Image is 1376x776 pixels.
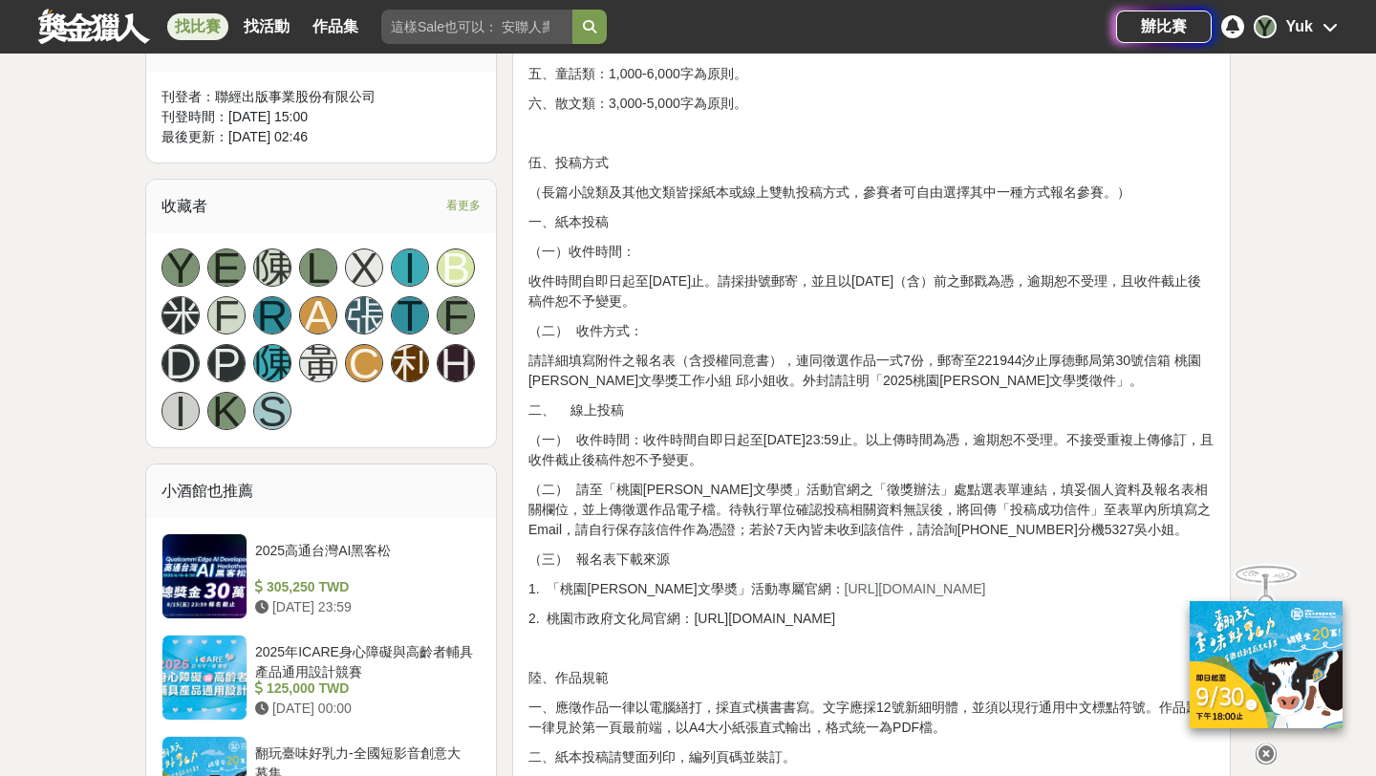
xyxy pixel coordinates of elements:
[161,87,481,107] div: 刊登者： 聯經出版事業股份有限公司
[528,351,1215,391] p: 請詳細填寫附件之報名表（含授權同意書），連同徵選作品一式7份，郵寄至221944汐止厚德郵局第30號信箱 桃園[PERSON_NAME]文學獎工作小組 邱小姐收。外封請註明「2025桃園[PER...
[255,699,473,719] div: [DATE] 00:00
[161,635,481,721] a: 2025年ICARE身心障礙與高齡者輔具產品通用設計競賽 125,000 TWD [DATE] 00:00
[253,296,291,334] a: R
[391,344,429,382] a: 利
[391,248,429,287] a: I
[161,248,200,287] a: Y
[528,480,1215,540] p: （二） 請至「桃園[PERSON_NAME]文學奬」活動官網之「徵獎辦法」處點選表單連結，填妥個人資料及報名表相關欄位，並上傳徵選作品電子檔。待執行單位確認投稿相關資料無誤後，將回傳「投稿成功信...
[146,464,496,518] div: 小酒館也推薦
[528,668,1215,688] p: 陸、作品規範
[255,597,473,617] div: [DATE] 23:59
[161,127,481,147] div: 最後更新： [DATE] 02:46
[528,550,1215,570] p: （三） 報名表下載來源
[253,344,291,382] a: 陳
[528,212,1215,232] p: 一、紙本投稿
[253,392,291,430] a: S
[845,581,986,596] span: [URL][DOMAIN_NAME]
[437,248,475,287] a: B
[161,392,200,430] a: I
[437,344,475,382] a: H
[207,296,246,334] a: F
[528,430,1215,470] p: （一） 收件時間：收件時間自即日起至[DATE]23:59止。以上傳時間為憑，逾期恕不受理。不接受重複上傳修訂，且收件截止後稿件恕不予變更。
[1116,11,1212,43] a: 辦比賽
[236,13,297,40] a: 找活動
[528,242,1215,262] p: （一）收件時間：
[1190,601,1343,728] img: c171a689-fb2c-43c6-a33c-e56b1f4b2190.jpg
[528,64,1215,84] p: 五、童話類：1,000-6,000字為原則。
[381,10,572,44] input: 這樣Sale也可以： 安聯人壽創意銷售法募集
[528,609,1215,629] p: 2. 桃園市政府文化局官網：[URL][DOMAIN_NAME]
[255,577,473,597] div: 305,250 TWD
[446,195,481,216] span: 看更多
[345,296,383,334] a: 張
[207,392,246,430] a: K
[255,541,473,577] div: 2025高通台灣AI黑客松
[207,248,246,287] a: E
[528,321,1215,341] p: （二） 收件方式：
[528,400,1215,420] p: 二、 線上投稿
[345,344,383,382] a: C
[299,296,337,334] a: A
[528,183,1215,203] p: （長篇小說類及其他文類皆採紙本或線上雙軌投稿方式，參賽者可自由選擇其中一種方式報名參賽。）
[255,642,473,679] div: 2025年ICARE身心障礙與高齡者輔具產品通用設計競賽
[305,13,366,40] a: 作品集
[161,533,481,619] a: 2025高通台灣AI黑客松 305,250 TWD [DATE] 23:59
[161,107,481,127] div: 刊登時間： [DATE] 15:00
[528,579,1215,599] p: 1. 「桃園[PERSON_NAME]文學奬」活動專屬官網：
[299,344,337,382] a: 黃
[255,679,473,699] div: 125,000 TWD
[253,248,291,287] a: 陳
[161,198,207,214] span: 收藏者
[528,94,1215,114] p: 六、散文類：3,000-5,000字為原則。
[528,747,1215,767] p: 二、紙本投稿請雙面列印，編列頁碼並裝訂。
[1286,15,1313,38] div: Yuk
[437,296,475,334] a: F
[1254,15,1277,38] div: Y
[207,344,246,382] a: P
[161,344,200,382] a: D
[528,698,1215,738] p: 一、應徵作品一律以電腦繕打，採直式橫書書寫。文字應採12號新細明體，並須以現行通用中文標點符號。作品題目一律見於第一頁最前端，以A4大小紙張直式輸出，格式統一為PDF檔。
[528,271,1215,312] p: 收件時間自即日起至[DATE]止。請採掛號郵寄，並且以[DATE]（含）前之郵戳為憑，逾期恕不受理，且收件截止後稿件恕不予變更。
[167,13,228,40] a: 找比賽
[299,248,337,287] a: L
[345,248,383,287] a: X
[528,153,1215,173] p: 伍、投稿方式
[391,296,429,334] a: T
[161,296,200,334] a: 米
